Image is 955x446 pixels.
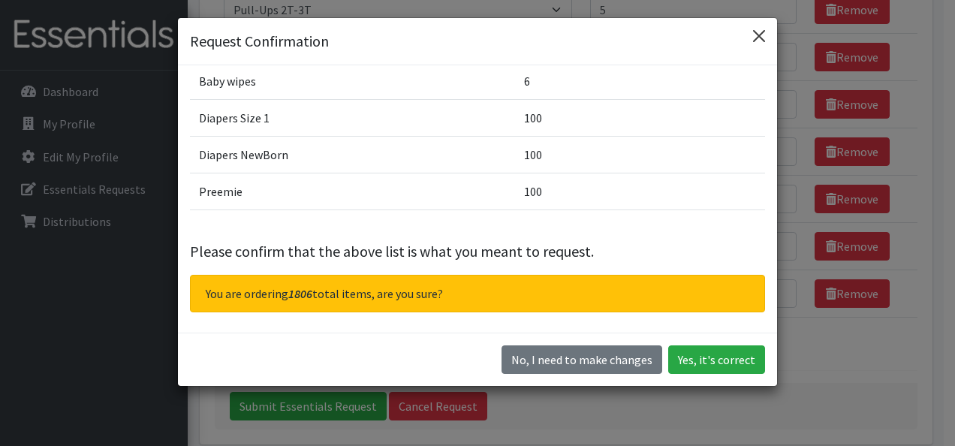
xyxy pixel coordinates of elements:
td: 6 [515,62,765,99]
td: 100 [515,99,765,136]
td: Diapers Size 1 [190,99,515,136]
button: No I need to make changes [502,345,662,374]
span: 1806 [288,286,312,301]
td: 100 [515,173,765,209]
h5: Request Confirmation [190,30,329,53]
td: Baby wipes [190,62,515,99]
td: 100 [515,136,765,173]
button: Yes, it's correct [668,345,765,374]
td: Diapers NewBorn [190,136,515,173]
td: Preemie [190,173,515,209]
div: You are ordering total items, are you sure? [190,275,765,312]
button: Close [747,24,771,48]
p: Please confirm that the above list is what you meant to request. [190,240,765,263]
